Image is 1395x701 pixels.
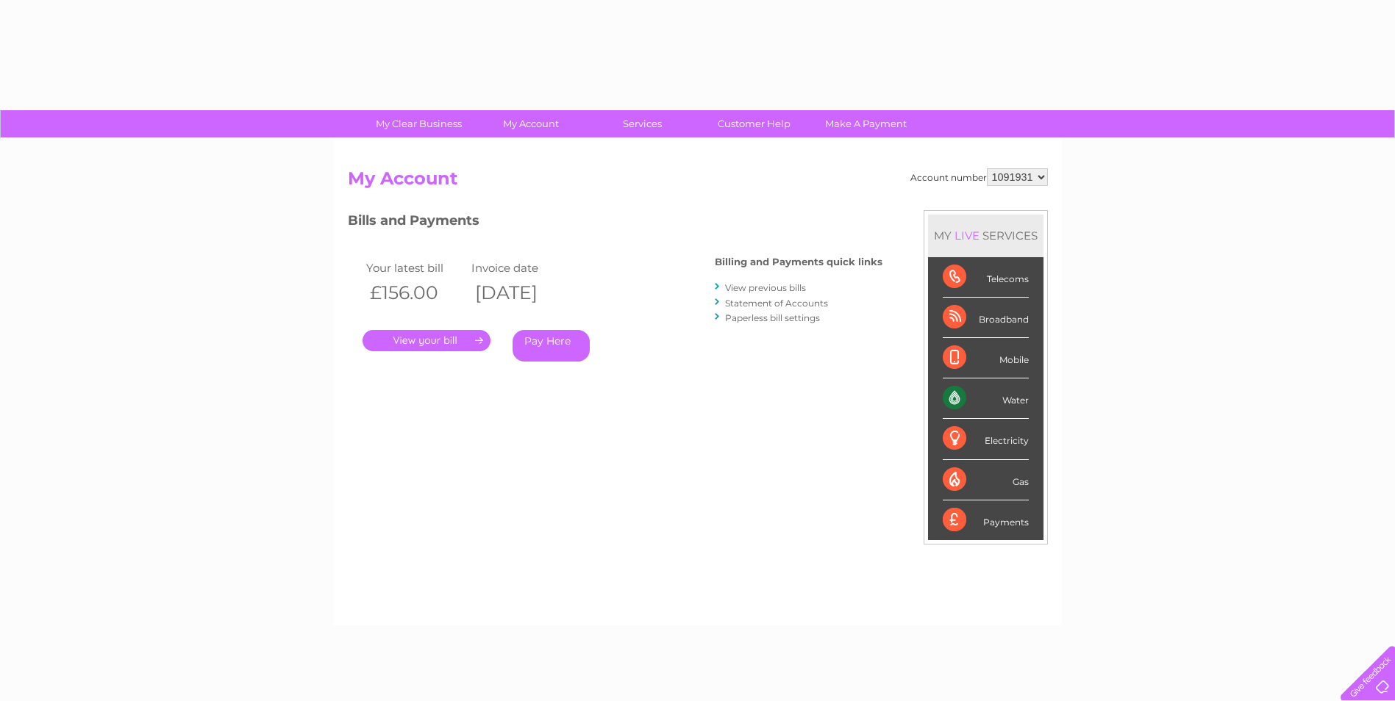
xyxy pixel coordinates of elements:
[348,168,1048,196] h2: My Account
[943,419,1029,459] div: Electricity
[943,378,1029,419] div: Water
[725,312,820,323] a: Paperless bill settings
[348,210,882,236] h3: Bills and Payments
[468,278,574,308] th: [DATE]
[910,168,1048,186] div: Account number
[928,215,1043,256] div: MY SERVICES
[943,338,1029,378] div: Mobile
[805,110,927,137] a: Make A Payment
[513,330,590,362] a: Pay Here
[470,110,591,137] a: My Account
[725,282,806,293] a: View previous bills
[363,278,468,308] th: £156.00
[943,460,1029,500] div: Gas
[693,110,815,137] a: Customer Help
[358,110,479,137] a: My Clear Business
[468,258,574,278] td: Invoice date
[943,500,1029,540] div: Payments
[363,258,468,278] td: Your latest bill
[943,257,1029,298] div: Telecoms
[952,229,982,242] div: LIVE
[582,110,703,137] a: Services
[943,298,1029,338] div: Broadband
[363,330,490,351] a: .
[725,298,828,309] a: Statement of Accounts
[715,256,882,267] h4: Billing and Payments quick links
